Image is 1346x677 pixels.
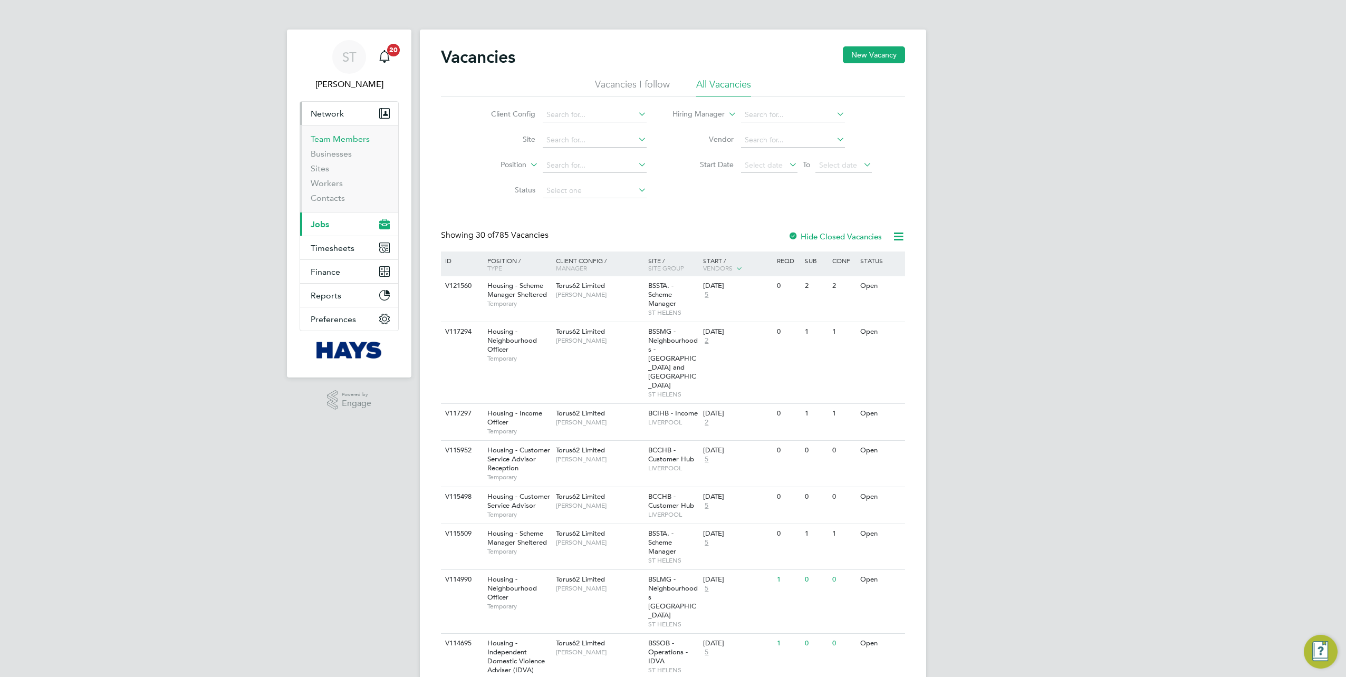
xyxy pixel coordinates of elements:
span: Site Group [648,264,684,272]
button: Network [300,102,398,125]
span: LIVERPOOL [648,510,698,519]
a: ST[PERSON_NAME] [300,40,399,91]
button: Preferences [300,307,398,331]
div: 1 [802,322,830,342]
div: V117294 [443,322,479,342]
span: BCCHB - Customer Hub [648,492,694,510]
span: Housing - Customer Service Advisor Reception [487,446,550,472]
span: ST HELENS [648,390,698,399]
div: Open [858,487,903,507]
span: Select date [745,160,783,170]
div: Open [858,276,903,296]
span: Engage [342,399,371,408]
input: Search for... [543,108,647,122]
span: 5 [703,538,710,547]
div: Conf [830,252,857,269]
div: 2 [830,276,857,296]
span: Housing - Neighbourhood Officer [487,575,537,602]
label: Vendor [673,134,734,144]
li: All Vacancies [696,78,751,97]
span: Powered by [342,390,371,399]
span: [PERSON_NAME] [556,291,643,299]
span: Torus62 Limited [556,327,605,336]
div: Open [858,524,903,544]
label: Hiring Manager [664,109,725,120]
a: Powered byEngage [327,390,372,410]
div: Open [858,322,903,342]
div: Open [858,634,903,653]
nav: Main navigation [287,30,411,378]
div: Start / [700,252,774,278]
span: LIVERPOOL [648,464,698,472]
span: ST [342,50,357,64]
div: 1 [774,570,802,589]
div: Reqd [774,252,802,269]
div: V114695 [443,634,479,653]
span: Timesheets [311,243,354,253]
div: V115498 [443,487,479,507]
div: 0 [774,404,802,423]
input: Search for... [543,133,647,148]
span: Torus62 Limited [556,529,605,538]
span: Temporary [487,427,551,436]
span: BCIHB - Income [648,409,698,418]
div: V115509 [443,524,479,544]
a: Sites [311,163,329,173]
div: 0 [802,634,830,653]
div: 0 [830,570,857,589]
div: Client Config / [553,252,646,277]
span: BSSTA. - Scheme Manager [648,281,676,308]
div: Open [858,404,903,423]
span: Preferences [311,314,356,324]
div: 0 [802,487,830,507]
div: Sub [802,252,830,269]
div: [DATE] [703,492,772,501]
img: hays-logo-retina.png [316,342,382,359]
div: [DATE] [703,446,772,455]
span: Housing - Income Officer [487,409,542,427]
span: Jobs [311,219,329,229]
span: [PERSON_NAME] [556,418,643,427]
button: Jobs [300,212,398,236]
span: [PERSON_NAME] [556,584,643,593]
span: Temporary [487,547,551,556]
span: Temporary [487,510,551,519]
div: 1 [802,404,830,423]
span: Network [311,109,344,119]
a: 20 [374,40,395,74]
div: [DATE] [703,327,772,336]
span: [PERSON_NAME] [556,538,643,547]
div: Showing [441,230,551,241]
div: Open [858,441,903,460]
span: ST HELENS [648,666,698,674]
span: 5 [703,291,710,299]
a: Team Members [311,134,370,144]
button: New Vacancy [843,46,905,63]
div: [DATE] [703,529,772,538]
span: [PERSON_NAME] [556,501,643,510]
span: Samreet Thandi [300,78,399,91]
div: 0 [830,634,857,653]
div: V115952 [443,441,479,460]
span: 785 Vacancies [476,230,549,240]
div: ID [443,252,479,269]
div: 0 [774,524,802,544]
div: Open [858,570,903,589]
div: Position / [479,252,553,277]
span: 5 [703,648,710,657]
input: Search for... [543,158,647,173]
div: V114990 [443,570,479,589]
span: Reports [311,291,341,301]
input: Search for... [741,108,845,122]
span: Finance [311,267,340,277]
span: ST HELENS [648,620,698,628]
div: 0 [830,487,857,507]
li: Vacancies I follow [595,78,670,97]
span: Housing - Scheme Manager Sheltered [487,529,547,547]
div: 1 [774,634,802,653]
div: V117297 [443,404,479,423]
span: To [800,158,813,171]
button: Engage Resource Center [1304,635,1338,669]
span: Temporary [487,602,551,611]
div: [DATE] [703,575,772,584]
